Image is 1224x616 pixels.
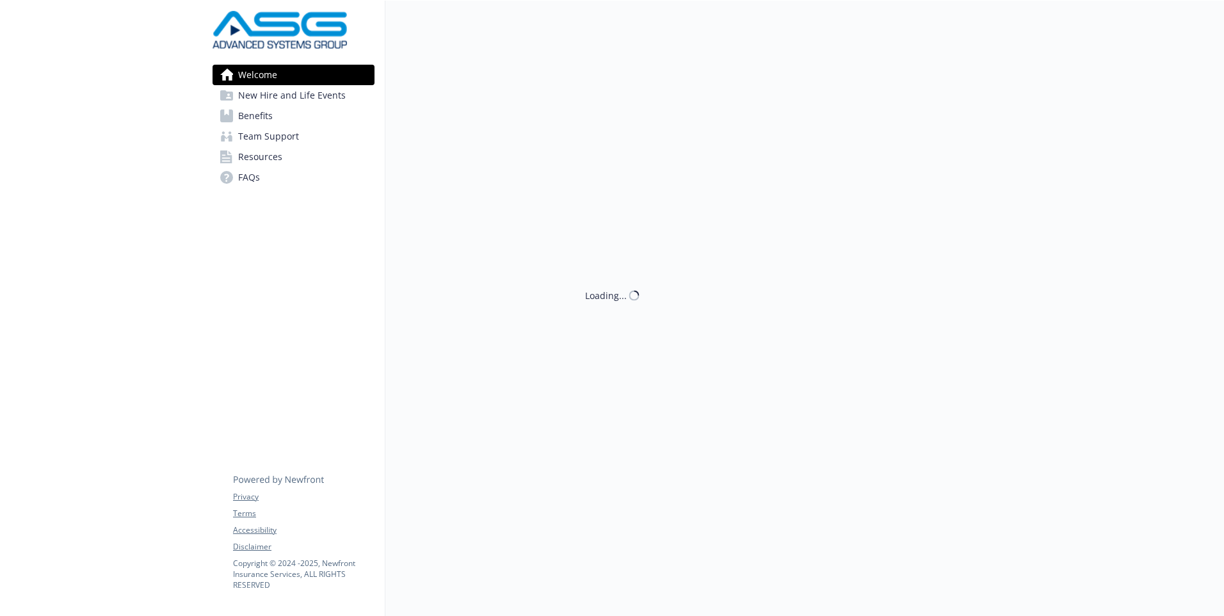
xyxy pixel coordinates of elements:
p: Copyright © 2024 - 2025 , Newfront Insurance Services, ALL RIGHTS RESERVED [233,558,374,590]
a: Accessibility [233,524,374,536]
span: FAQs [238,167,260,188]
a: FAQs [213,167,374,188]
a: Privacy [233,491,374,503]
div: Loading... [585,289,627,302]
span: Benefits [238,106,273,126]
a: Welcome [213,65,374,85]
a: Benefits [213,106,374,126]
a: Terms [233,508,374,519]
span: New Hire and Life Events [238,85,346,106]
span: Welcome [238,65,277,85]
a: New Hire and Life Events [213,85,374,106]
span: Resources [238,147,282,167]
a: Disclaimer [233,541,374,553]
span: Team Support [238,126,299,147]
a: Resources [213,147,374,167]
a: Team Support [213,126,374,147]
